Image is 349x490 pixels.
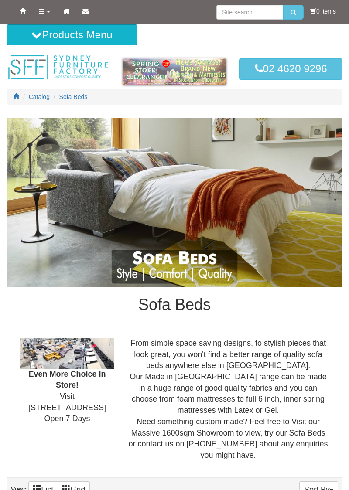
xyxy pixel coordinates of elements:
[216,5,283,20] input: Site search
[14,338,121,425] div: Visit [STREET_ADDRESS] Open 7 Days
[20,338,114,369] img: Showroom
[121,338,335,461] div: From simple space saving designs, to stylish pieces that look great, you won't find a better rang...
[123,58,226,85] img: spring-sale.gif
[7,296,342,313] h1: Sofa Beds
[310,7,336,16] li: 0 items
[7,54,110,81] img: Sydney Furniture Factory
[7,118,342,287] img: Sofa Beds
[7,24,137,45] button: Products Menu
[59,93,88,100] a: Sofa Beds
[29,93,50,100] a: Catalog
[239,58,342,79] a: 02 4620 9296
[28,370,106,390] b: Even More Choice In Store!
